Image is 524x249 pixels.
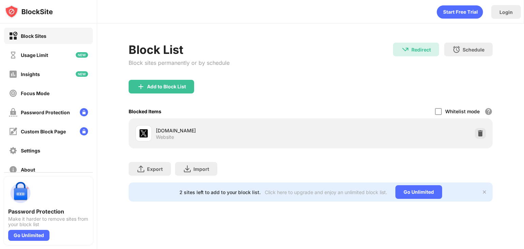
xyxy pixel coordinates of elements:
[21,109,70,115] div: Password Protection
[21,71,40,77] div: Insights
[9,127,17,136] img: customize-block-page-off.svg
[21,148,40,153] div: Settings
[445,108,480,114] div: Whitelist mode
[129,108,161,114] div: Blocked Items
[482,189,487,195] img: x-button.svg
[140,129,148,137] img: favicons
[8,208,89,215] div: Password Protection
[463,47,484,53] div: Schedule
[21,90,49,96] div: Focus Mode
[9,32,17,40] img: block-on.svg
[9,165,17,174] img: about-off.svg
[411,47,431,53] div: Redirect
[80,127,88,135] img: lock-menu.svg
[179,189,261,195] div: 2 sites left to add to your block list.
[9,146,17,155] img: settings-off.svg
[395,185,442,199] div: Go Unlimited
[21,33,46,39] div: Block Sites
[499,9,513,15] div: Login
[193,166,209,172] div: Import
[129,43,230,57] div: Block List
[147,166,163,172] div: Export
[76,71,88,77] img: new-icon.svg
[76,52,88,58] img: new-icon.svg
[5,5,53,18] img: logo-blocksite.svg
[21,129,66,134] div: Custom Block Page
[9,70,17,78] img: insights-off.svg
[156,134,174,140] div: Website
[8,216,89,227] div: Make it harder to remove sites from your block list
[129,59,230,66] div: Block sites permanently or by schedule
[9,51,17,59] img: time-usage-off.svg
[147,84,186,89] div: Add to Block List
[8,230,49,241] div: Go Unlimited
[437,5,483,19] div: animation
[80,108,88,116] img: lock-menu.svg
[21,52,48,58] div: Usage Limit
[8,181,33,205] img: push-password-protection.svg
[21,167,35,173] div: About
[9,89,17,98] img: focus-off.svg
[156,127,310,134] div: [DOMAIN_NAME]
[9,108,17,117] img: password-protection-off.svg
[265,189,387,195] div: Click here to upgrade and enjoy an unlimited block list.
